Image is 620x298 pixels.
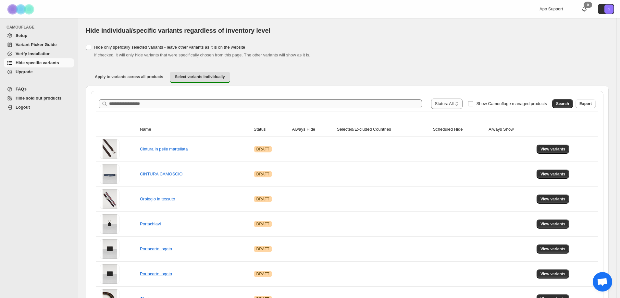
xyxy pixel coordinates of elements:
span: View variants [540,147,565,152]
span: View variants [540,172,565,177]
a: Portachiavi [140,221,161,226]
a: Upgrade [4,67,74,77]
img: Camouflage [5,0,38,18]
span: Upgrade [16,69,33,74]
span: DRAFT [256,172,269,177]
span: Hide specific variants [16,60,59,65]
a: CINTURA CAMOSCIO [140,172,182,176]
span: Search [556,101,569,106]
span: Hide sold out products [16,96,62,101]
span: View variants [540,271,565,277]
span: Show Camouflage managed products [476,101,547,106]
span: If checked, it will only hide variants that were specifically chosen from this page. The other va... [94,53,310,57]
span: Setup [16,33,27,38]
span: Verify Installation [16,51,51,56]
span: View variants [540,221,565,227]
button: Apply to variants across all products [90,72,168,82]
span: Hide only spefically selected variants - leave other variants as it is on the website [94,45,245,50]
a: Hide sold out products [4,94,74,103]
span: DRAFT [256,197,269,202]
span: Avatar with initials S [604,5,614,14]
button: View variants [537,195,569,204]
button: View variants [537,269,569,279]
a: Cintura in pelle martellata [140,147,188,151]
th: Scheduled Hide [431,122,487,137]
th: Status [252,122,290,137]
button: Avatar with initials S [598,4,614,14]
button: Select variants individually [170,72,230,83]
a: FAQs [4,85,74,94]
a: Hide specific variants [4,58,74,67]
span: CAMOUFLAGE [6,25,75,30]
span: Select variants individually [175,74,225,79]
span: Hide individual/specific variants regardless of inventory level [86,27,270,34]
button: View variants [537,244,569,254]
span: App Support [539,6,563,11]
button: View variants [537,145,569,154]
th: Always Hide [290,122,335,137]
span: Export [579,101,592,106]
a: 0 [581,6,588,12]
th: Selected/Excluded Countries [335,122,431,137]
th: Always Show [487,122,535,137]
span: Apply to variants across all products [95,74,163,79]
span: DRAFT [256,246,269,252]
a: Variant Picker Guide [4,40,74,49]
button: View variants [537,170,569,179]
div: 0 [584,2,592,8]
span: FAQs [16,87,27,91]
button: Search [552,99,573,108]
span: DRAFT [256,221,269,227]
button: Export [576,99,596,108]
span: DRAFT [256,147,269,152]
a: Portacarte logato [140,246,172,251]
th: Name [138,122,252,137]
span: DRAFT [256,271,269,277]
a: Portacarte logato [140,271,172,276]
div: Aprire la chat [593,272,612,292]
span: View variants [540,197,565,202]
a: Orologio in tessuto [140,197,175,201]
span: View variants [540,246,565,252]
a: Setup [4,31,74,40]
span: Variant Picker Guide [16,42,56,47]
text: S [608,7,610,11]
a: Verify Installation [4,49,74,58]
a: Logout [4,103,74,112]
button: View variants [537,220,569,229]
span: Logout [16,105,30,110]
